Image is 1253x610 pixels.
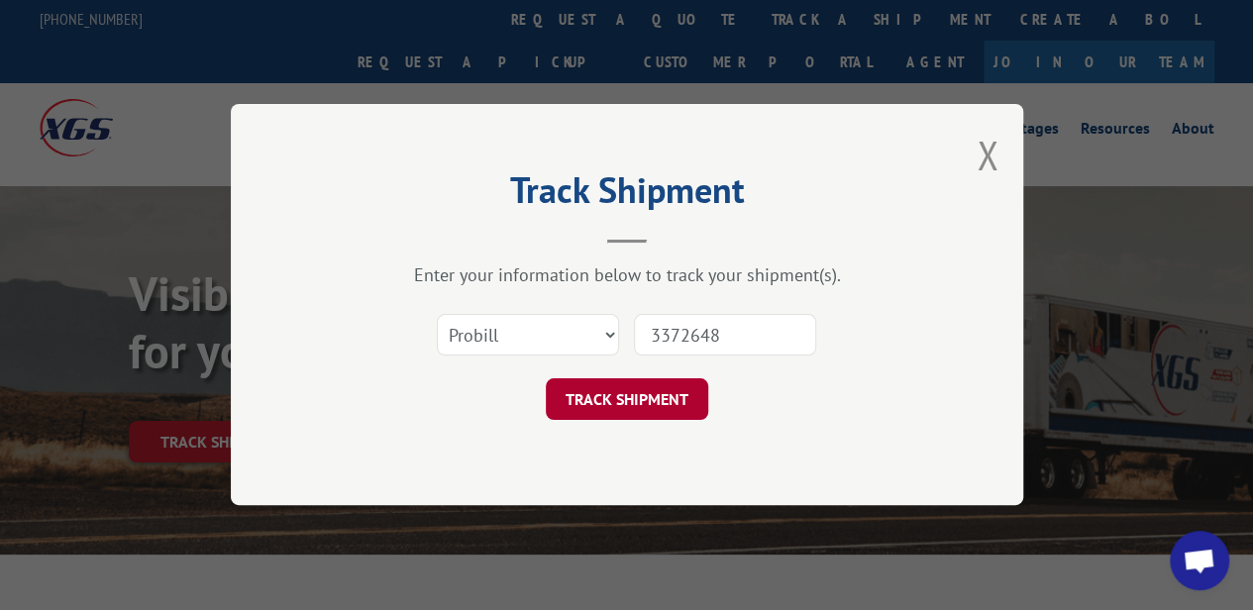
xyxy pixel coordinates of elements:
[977,129,998,181] button: Close modal
[1170,531,1229,590] div: Open chat
[330,264,924,287] div: Enter your information below to track your shipment(s).
[634,315,816,356] input: Number(s)
[546,379,708,421] button: TRACK SHIPMENT
[330,176,924,214] h2: Track Shipment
